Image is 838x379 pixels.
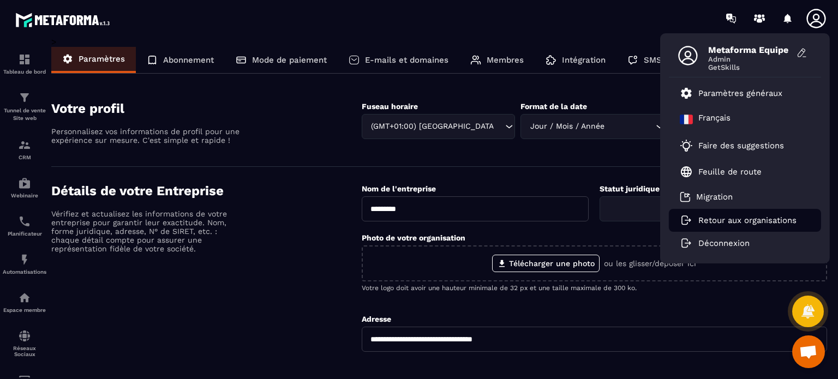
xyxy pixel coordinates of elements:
a: Feuille de route [680,165,762,178]
p: Membres [487,55,524,65]
img: automations [18,291,31,304]
span: Jour / Mois / Année [528,121,607,133]
label: Fuseau horaire [362,102,418,111]
span: GetSkills [708,63,790,71]
p: Planificateur [3,231,46,237]
p: Automatisations [3,269,46,275]
img: formation [18,53,31,66]
p: Tableau de bord [3,69,46,75]
div: Search for option [362,114,516,139]
p: CRM [3,154,46,160]
p: Feuille de route [698,167,762,177]
input: Search for option [607,121,653,133]
div: Search for option [520,114,671,139]
p: Intégration [562,55,606,65]
p: Paramètres généraux [698,88,782,98]
p: Personnalisez vos informations de profil pour une expérience sur mesure. C'est simple et rapide ! [51,127,242,145]
a: Paramètres généraux [680,87,782,100]
p: Retour aux organisations [698,215,797,225]
a: Faire des suggestions [680,139,797,152]
label: Nom de l'entreprise [362,184,436,193]
p: Paramètres [79,54,125,64]
a: formationformationTunnel de vente Site web [3,83,46,130]
div: Ouvrir le chat [792,335,825,368]
label: Adresse [362,315,391,323]
label: Télécharger une photo [492,255,600,272]
a: formationformationCRM [3,130,46,169]
a: schedulerschedulerPlanificateur [3,207,46,245]
label: Photo de votre organisation [362,233,465,242]
a: automationsautomationsEspace membre [3,283,46,321]
h4: Votre profil [51,101,362,116]
label: Statut juridique [600,184,660,193]
img: automations [18,253,31,266]
p: Abonnement [163,55,214,65]
span: Metaforma Equipe [708,45,790,55]
p: Votre logo doit avoir une hauteur minimale de 32 px et une taille maximale de 300 ko. [362,284,827,292]
span: Admin [708,55,790,63]
div: Search for option [600,196,827,221]
img: scheduler [18,215,31,228]
p: Espace membre [3,307,46,313]
p: SMS / Emails / Webinaires [644,55,752,65]
img: logo [15,10,113,30]
p: Réseaux Sociaux [3,345,46,357]
img: formation [18,139,31,152]
p: Faire des suggestions [698,141,784,151]
p: Déconnexion [698,238,750,248]
img: social-network [18,329,31,342]
img: automations [18,177,31,190]
p: Français [698,113,731,126]
label: Format de la date [520,102,587,111]
a: Retour aux organisations [680,215,797,225]
a: social-networksocial-networkRéseaux Sociaux [3,321,46,365]
a: automationsautomationsAutomatisations [3,245,46,283]
a: Migration [680,191,733,202]
a: automationsautomationsWebinaire [3,169,46,207]
p: Migration [696,192,733,202]
img: formation [18,91,31,104]
p: E-mails et domaines [365,55,448,65]
span: (GMT+01:00) [GEOGRAPHIC_DATA] [369,121,495,133]
p: Mode de paiement [252,55,327,65]
p: Tunnel de vente Site web [3,107,46,122]
p: Webinaire [3,192,46,198]
input: Search for option [494,121,502,133]
p: ou les glisser/déposer ici [604,259,696,268]
p: Vérifiez et actualisez les informations de votre entreprise pour garantir leur exactitude. Nom, f... [51,209,242,253]
a: formationformationTableau de bord [3,45,46,83]
h4: Détails de votre Entreprise [51,183,362,198]
input: Search for option [607,203,809,215]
